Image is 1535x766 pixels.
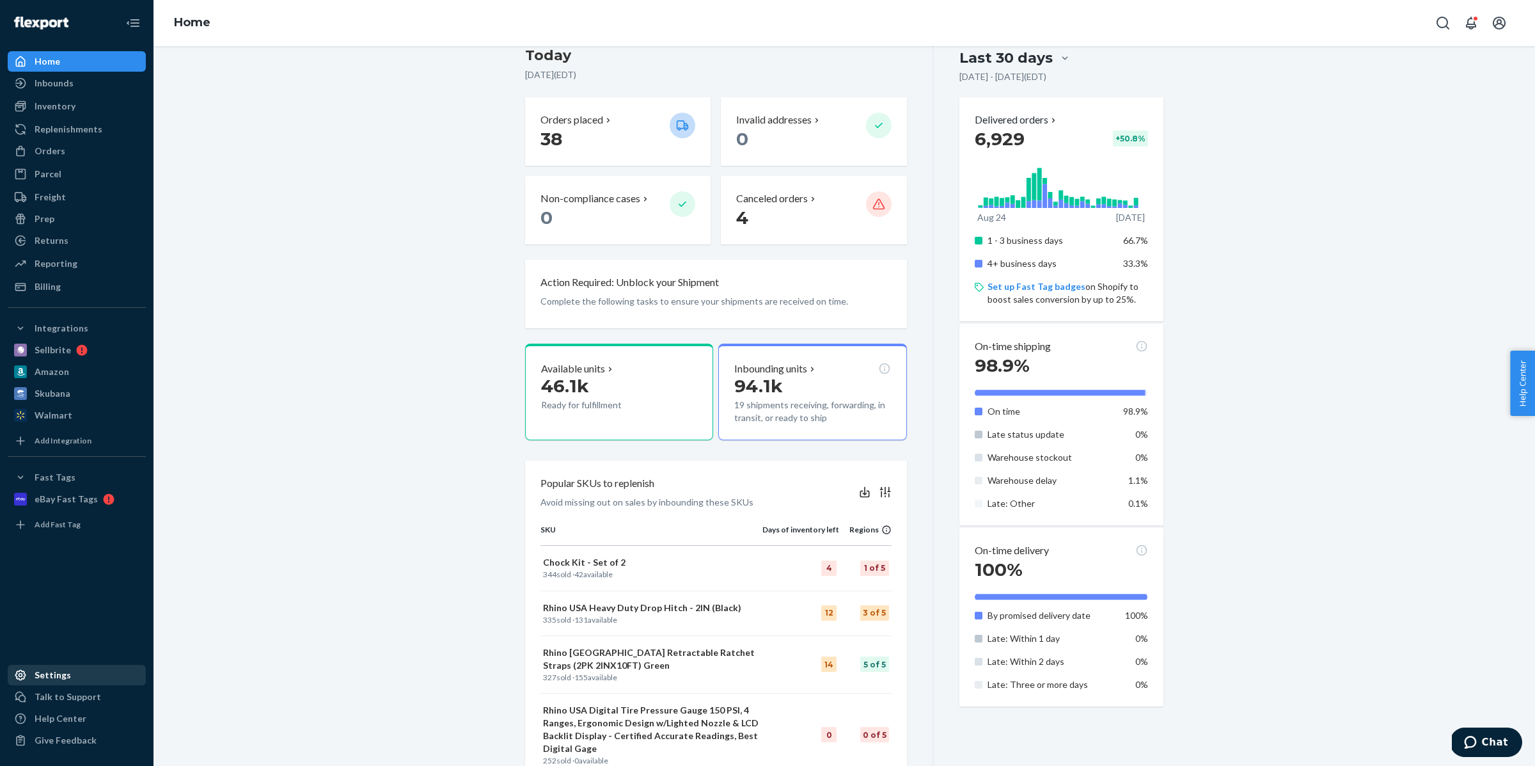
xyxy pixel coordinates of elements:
h3: Today [525,45,907,66]
p: Warehouse stockout [988,451,1114,464]
p: Inbounding units [734,362,807,376]
p: Late: Within 2 days [988,655,1114,668]
span: 0% [1135,679,1148,690]
ol: breadcrumbs [164,4,221,42]
div: Fast Tags [35,471,75,484]
span: 46.1k [541,375,589,397]
span: 100% [975,559,1023,580]
p: sold · available [543,672,760,683]
a: Add Fast Tag [8,515,146,535]
span: 4 [736,207,748,228]
p: Non-compliance cases [540,191,640,206]
p: On-time shipping [975,339,1051,354]
button: Invalid addresses 0 [721,97,906,166]
div: Inbounds [35,77,74,90]
button: Fast Tags [8,467,146,488]
a: Freight [8,187,146,207]
p: Rhino USA Heavy Duty Drop Hitch - 2IN (Black) [543,602,760,614]
div: 4 [821,561,837,576]
button: Inbounding units94.1k19 shipments receiving, forwarding, in transit, or ready to ship [718,344,906,441]
a: Inbounds [8,73,146,93]
div: Add Integration [35,435,91,446]
a: Replenishments [8,119,146,140]
p: 1 - 3 business days [988,234,1114,247]
div: Regions [839,524,892,535]
span: 344 [543,570,556,579]
p: [DATE] - [DATE] ( EDT ) [959,70,1046,83]
div: 14 [821,657,837,672]
p: [DATE] [1116,211,1145,224]
button: Delivered orders [975,113,1059,127]
p: Complete the following tasks to ensure your shipments are received on time. [540,295,892,308]
button: Give Feedback [8,730,146,751]
button: Integrations [8,318,146,339]
button: Open Search Box [1430,10,1456,36]
a: Sellbrite [8,340,146,360]
span: 98.9% [1123,406,1148,417]
div: 0 [821,727,837,742]
span: 6,929 [975,128,1025,150]
span: 335 [543,615,556,625]
button: Talk to Support [8,687,146,707]
button: Open notifications [1458,10,1484,36]
a: Add Integration [8,431,146,451]
button: Non-compliance cases 0 [525,176,711,244]
p: Rhino [GEOGRAPHIC_DATA] Retractable Ratchet Straps (2PK 2INX10FT) Green [543,646,760,672]
p: [DATE] ( EDT ) [525,68,907,81]
p: By promised delivery date [988,609,1114,622]
p: Available units [541,362,605,376]
div: Freight [35,191,66,203]
p: Chock Kit - Set of 2 [543,556,760,569]
div: Amazon [35,365,69,378]
img: Flexport logo [14,17,68,29]
span: 42 [574,570,583,579]
p: 19 shipments receiving, forwarding, in transit, or ready to ship [734,399,890,424]
a: Set up Fast Tag badges [988,281,1085,292]
p: Late: Within 1 day [988,632,1114,645]
p: sold · available [543,614,760,625]
p: Invalid addresses [736,113,812,127]
p: Late status update [988,428,1114,441]
p: Action Required: Unblock your Shipment [540,275,719,290]
span: 155 [574,673,588,682]
span: 0 [736,128,748,150]
a: Help Center [8,708,146,729]
span: 0 [540,207,553,228]
span: 0.1% [1128,498,1148,509]
div: Skubana [35,387,70,400]
div: 1 of 5 [860,561,889,576]
p: Rhino USA Digital Tire Pressure Gauge 150 PSI, 4 Ranges, Ergonomic Design w/Lighted Nozzle & LCD ... [543,704,760,755]
div: Add Fast Tag [35,519,81,530]
div: Parcel [35,168,61,180]
div: Sellbrite [35,344,71,356]
button: Close Navigation [120,10,146,36]
span: 1.1% [1128,475,1148,486]
a: Walmart [8,405,146,426]
p: Avoid missing out on sales by inbounding these SKUs [540,496,753,509]
span: 0% [1135,656,1148,667]
p: Aug 24 [977,211,1006,224]
span: 100% [1125,610,1148,621]
div: Talk to Support [35,690,101,703]
a: Amazon [8,362,146,382]
a: Billing [8,276,146,297]
div: eBay Fast Tags [35,493,98,506]
a: Home [174,15,210,29]
p: 4+ business days [988,257,1114,270]
span: 0% [1135,429,1148,440]
span: Help Center [1510,351,1535,416]
p: sold · available [543,569,760,580]
p: Warehouse delay [988,474,1114,487]
span: 252 [543,756,556,765]
p: sold · available [543,755,760,766]
span: 66.7% [1123,235,1148,246]
p: Popular SKUs to replenish [540,476,654,491]
a: Inventory [8,96,146,116]
div: 5 of 5 [860,657,889,672]
span: 0% [1135,633,1148,644]
div: Walmart [35,409,72,422]
th: SKU [540,524,762,546]
div: Returns [35,234,68,247]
